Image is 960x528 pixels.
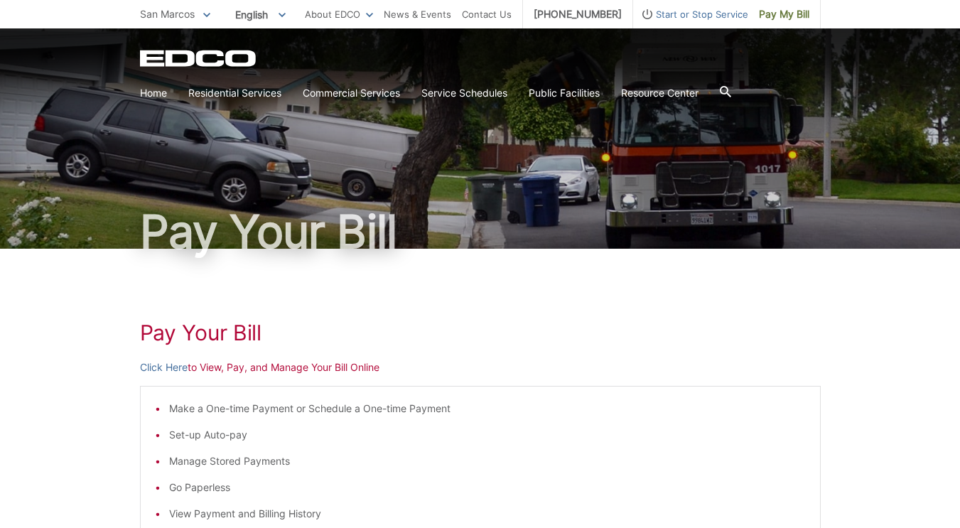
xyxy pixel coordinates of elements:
a: Commercial Services [303,85,400,101]
a: EDCD logo. Return to the homepage. [140,50,258,67]
li: Go Paperless [169,480,806,495]
a: Contact Us [462,6,512,22]
a: Service Schedules [421,85,507,101]
span: English [225,3,296,26]
span: San Marcos [140,8,195,20]
a: Residential Services [188,85,281,101]
li: Make a One-time Payment or Schedule a One-time Payment [169,401,806,416]
a: Home [140,85,167,101]
li: View Payment and Billing History [169,506,806,522]
h1: Pay Your Bill [140,209,821,254]
a: About EDCO [305,6,373,22]
span: Pay My Bill [759,6,809,22]
li: Manage Stored Payments [169,453,806,469]
a: News & Events [384,6,451,22]
h1: Pay Your Bill [140,320,821,345]
li: Set-up Auto-pay [169,427,806,443]
a: Click Here [140,360,188,375]
a: Resource Center [621,85,699,101]
a: Public Facilities [529,85,600,101]
p: to View, Pay, and Manage Your Bill Online [140,360,821,375]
